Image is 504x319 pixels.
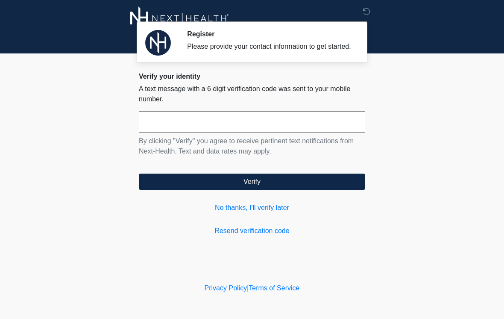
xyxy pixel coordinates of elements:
button: Verify [139,174,365,190]
a: No thanks, I'll verify later [139,203,365,213]
div: Please provide your contact information to get started. [187,41,352,52]
img: Agent Avatar [145,30,171,56]
a: Terms of Service [249,284,299,292]
a: Privacy Policy [205,284,247,292]
p: By clicking "Verify" you agree to receive pertinent text notifications from Next-Health. Text and... [139,136,365,157]
a: | [247,284,249,292]
img: Next-Health Logo [130,6,229,30]
h2: Verify your identity [139,72,365,80]
p: A text message with a 6 digit verification code was sent to your mobile number. [139,84,365,104]
a: Resend verification code [139,226,365,236]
